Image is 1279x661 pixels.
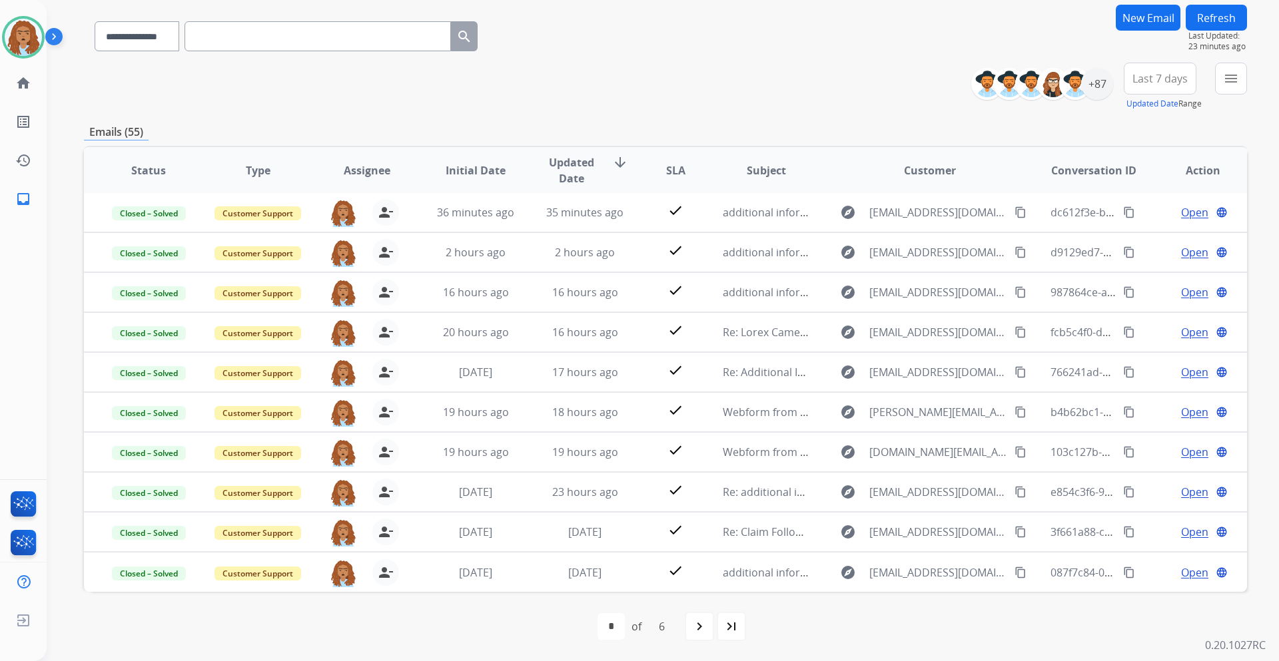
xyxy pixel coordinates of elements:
[1116,5,1180,31] button: New Email
[459,525,492,539] span: [DATE]
[15,75,31,91] mat-icon: home
[112,206,186,220] span: Closed – Solved
[667,242,683,258] mat-icon: check
[443,285,509,300] span: 16 hours ago
[552,445,618,459] span: 19 hours ago
[214,446,301,460] span: Customer Support
[443,445,509,459] span: 19 hours ago
[446,162,506,178] span: Initial Date
[552,365,618,379] span: 17 hours ago
[869,324,1007,340] span: [EMAIL_ADDRESS][DOMAIN_NAME]
[648,613,675,640] div: 6
[1186,5,1247,31] button: Refresh
[330,399,356,427] img: agent-avatar
[214,326,301,340] span: Customer Support
[1051,485,1250,499] span: e854c3f6-93d5-4e9f-bc90-34ac21a79831
[330,559,356,587] img: agent-avatar
[1181,204,1208,220] span: Open
[246,162,270,178] span: Type
[1015,406,1027,418] mat-icon: content_copy
[542,154,602,186] span: Updated Date
[214,246,301,260] span: Customer Support
[456,29,472,45] mat-icon: search
[667,562,683,578] mat-icon: check
[1015,486,1027,498] mat-icon: content_copy
[840,284,856,300] mat-icon: explore
[112,486,186,500] span: Closed – Solved
[546,205,624,220] span: 35 minutes ago
[666,162,685,178] span: SLA
[1181,444,1208,460] span: Open
[667,362,683,378] mat-icon: check
[437,205,514,220] span: 36 minutes ago
[1123,486,1135,498] mat-icon: content_copy
[378,564,394,580] mat-icon: person_remove
[112,246,186,260] span: Closed – Solved
[568,525,602,539] span: [DATE]
[1123,326,1135,338] mat-icon: content_copy
[84,124,149,140] p: Emails (55)
[840,364,856,380] mat-icon: explore
[15,191,31,207] mat-icon: inbox
[330,479,356,507] img: agent-avatar
[667,202,683,218] mat-icon: check
[840,404,856,420] mat-icon: explore
[131,162,166,178] span: Status
[378,364,394,380] mat-icon: person_remove
[840,204,856,220] mat-icon: explore
[723,525,821,539] span: Re: Claim Follow-Up
[552,405,618,419] span: 18 hours ago
[378,244,394,260] mat-icon: person_remove
[378,484,394,500] mat-icon: person_remove
[1181,244,1208,260] span: Open
[723,285,836,300] span: additional information
[1188,31,1247,41] span: Last Updated:
[869,284,1007,300] span: [EMAIL_ADDRESS][DOMAIN_NAME]
[1123,566,1135,578] mat-icon: content_copy
[723,618,739,634] mat-icon: last_page
[112,446,186,460] span: Closed – Solved
[723,325,982,339] span: Re: Lorex Camera System Issues, [PHONE_NUMBER]
[1181,284,1208,300] span: Open
[667,322,683,338] mat-icon: check
[1051,565,1248,580] span: 087f7c84-0d57-4500-a2c2-f0d5c61c05c0
[667,522,683,538] mat-icon: check
[1216,366,1228,378] mat-icon: language
[1124,63,1196,95] button: Last 7 days
[840,564,856,580] mat-icon: explore
[330,279,356,307] img: agent-avatar
[5,19,42,56] img: avatar
[1181,564,1208,580] span: Open
[112,286,186,300] span: Closed – Solved
[214,566,301,580] span: Customer Support
[443,405,509,419] span: 19 hours ago
[330,439,356,467] img: agent-avatar
[1123,246,1135,258] mat-icon: content_copy
[459,365,492,379] span: [DATE]
[723,365,855,379] span: Re: Additional Information
[1015,206,1027,218] mat-icon: content_copy
[378,444,394,460] mat-icon: person_remove
[1015,326,1027,338] mat-icon: content_copy
[723,405,1107,419] span: Webform from [PERSON_NAME][EMAIL_ADDRESS][DOMAIN_NAME] on [DATE]
[378,524,394,540] mat-icon: person_remove
[1015,446,1027,458] mat-icon: content_copy
[691,618,707,634] mat-icon: navigate_next
[869,564,1007,580] span: [EMAIL_ADDRESS][DOMAIN_NAME]
[1051,405,1245,419] span: b4b62bc1-2fde-40dc-bae8-f0c3d1fceff3
[1132,76,1188,81] span: Last 7 days
[1015,526,1027,538] mat-icon: content_copy
[1123,446,1135,458] mat-icon: content_copy
[214,286,301,300] span: Customer Support
[446,245,506,260] span: 2 hours ago
[1216,446,1228,458] mat-icon: language
[15,114,31,130] mat-icon: list_alt
[330,519,356,547] img: agent-avatar
[1051,205,1252,220] span: dc612f3e-b9ab-4c6c-8790-939ee66626c2
[378,324,394,340] mat-icon: person_remove
[552,325,618,339] span: 16 hours ago
[1126,99,1178,109] button: Updated Date
[869,484,1007,500] span: [EMAIL_ADDRESS][DOMAIN_NAME]
[214,486,301,500] span: Customer Support
[840,244,856,260] mat-icon: explore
